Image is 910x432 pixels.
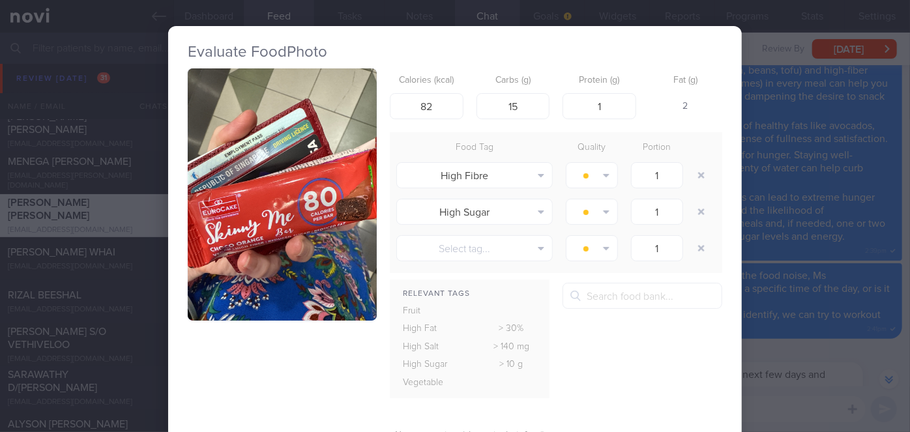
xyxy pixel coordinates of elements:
[390,286,550,302] div: Relevant Tags
[395,75,458,87] label: Calories (kcal)
[390,320,473,338] div: High Fat
[631,162,683,188] input: 1.0
[396,199,553,225] button: High Sugar
[390,139,559,157] div: Food Tag
[649,93,723,121] div: 2
[396,162,553,188] button: High Fibre
[396,235,553,261] button: Select tag...
[390,374,473,392] div: Vegetable
[188,42,722,62] h2: Evaluate Food Photo
[654,75,718,87] label: Fat (g)
[631,235,683,261] input: 1.0
[624,139,690,157] div: Portion
[473,320,550,338] div: > 30%
[631,199,683,225] input: 1.0
[473,356,550,374] div: > 10 g
[563,283,722,309] input: Search food bank...
[568,75,631,87] label: Protein (g)
[390,93,463,119] input: 250
[390,356,473,374] div: High Sugar
[482,75,545,87] label: Carbs (g)
[390,338,473,356] div: High Salt
[477,93,550,119] input: 33
[473,338,550,356] div: > 140 mg
[559,139,624,157] div: Quality
[390,302,473,321] div: Fruit
[563,93,636,119] input: 9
